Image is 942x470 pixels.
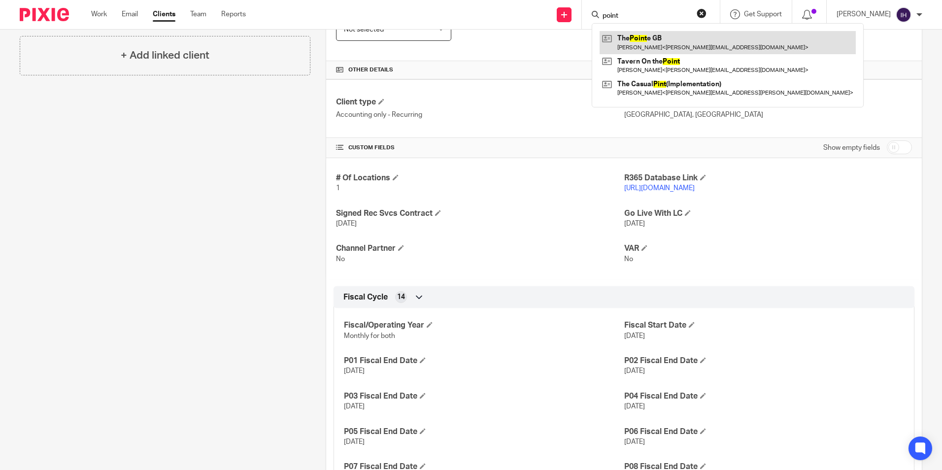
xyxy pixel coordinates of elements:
[697,8,706,18] button: Clear
[344,26,384,33] span: Not selected
[624,173,912,183] h4: R365 Database Link
[344,356,624,366] h4: P01 Fiscal End Date
[624,243,912,254] h4: VAR
[221,9,246,19] a: Reports
[91,9,107,19] a: Work
[344,438,365,445] span: [DATE]
[344,368,365,374] span: [DATE]
[624,208,912,219] h4: Go Live With LC
[344,333,395,339] span: Monthly for both
[837,9,891,19] p: [PERSON_NAME]
[624,356,904,366] h4: P02 Fiscal End Date
[344,320,624,331] h4: Fiscal/Operating Year
[602,12,690,21] input: Search
[336,256,345,263] span: No
[344,391,624,402] h4: P03 Fiscal End Date
[336,220,357,227] span: [DATE]
[624,391,904,402] h4: P04 Fiscal End Date
[624,185,695,192] a: [URL][DOMAIN_NAME]
[336,208,624,219] h4: Signed Rec Svcs Contract
[190,9,206,19] a: Team
[624,333,645,339] span: [DATE]
[397,292,405,302] span: 14
[336,173,624,183] h4: # Of Locations
[336,185,340,192] span: 1
[336,97,624,107] h4: Client type
[624,220,645,227] span: [DATE]
[348,66,393,74] span: Other details
[153,9,175,19] a: Clients
[624,403,645,410] span: [DATE]
[20,8,69,21] img: Pixie
[744,11,782,18] span: Get Support
[336,243,624,254] h4: Channel Partner
[121,48,209,63] h4: + Add linked client
[624,368,645,374] span: [DATE]
[122,9,138,19] a: Email
[624,438,645,445] span: [DATE]
[624,256,633,263] span: No
[896,7,911,23] img: svg%3E
[336,144,624,152] h4: CUSTOM FIELDS
[823,143,880,153] label: Show empty fields
[343,292,388,302] span: Fiscal Cycle
[624,427,904,437] h4: P06 Fiscal End Date
[344,403,365,410] span: [DATE]
[344,427,624,437] h4: P05 Fiscal End Date
[624,110,912,120] p: [GEOGRAPHIC_DATA], [GEOGRAPHIC_DATA]
[624,320,904,331] h4: Fiscal Start Date
[336,110,624,120] p: Accounting only - Recurring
